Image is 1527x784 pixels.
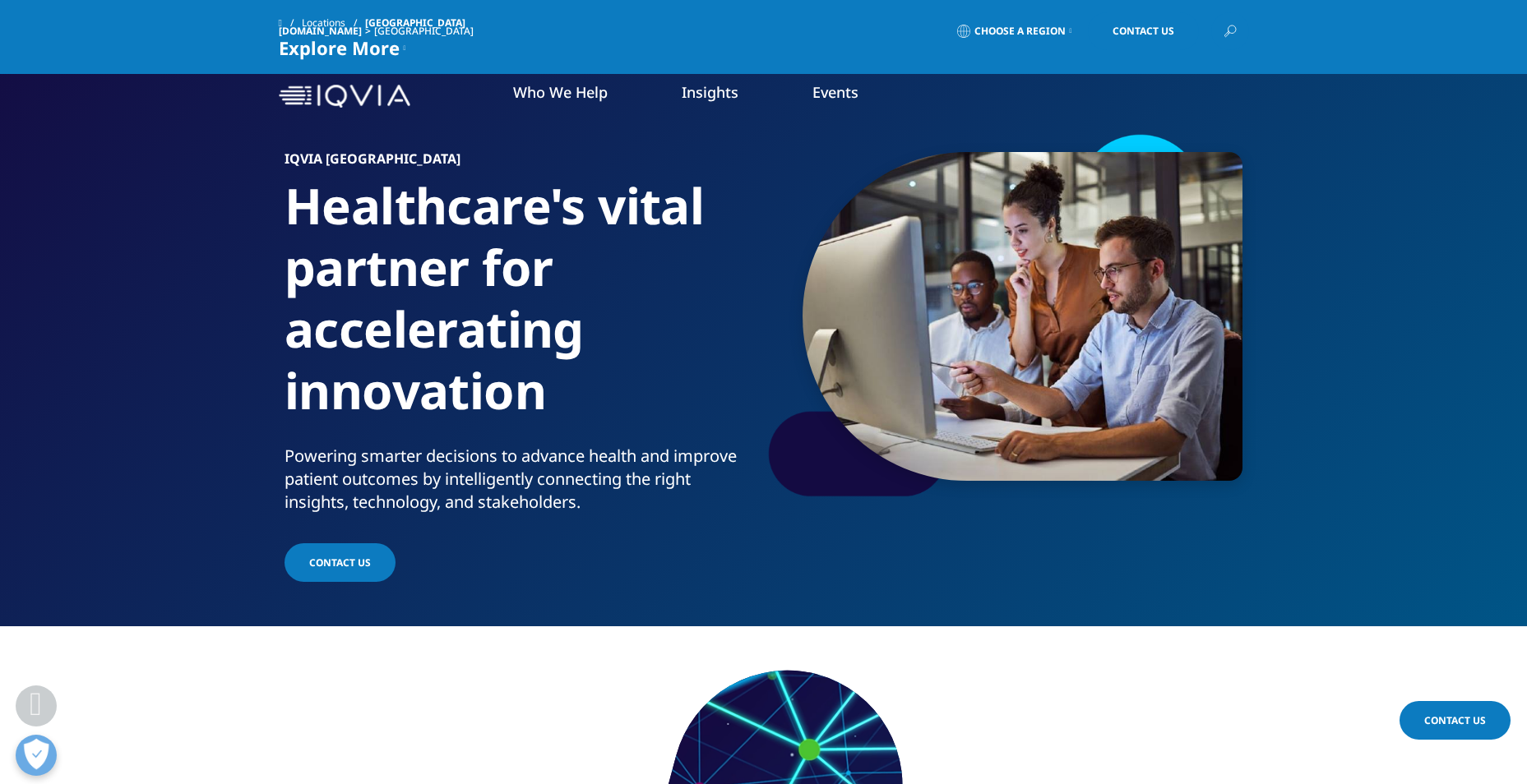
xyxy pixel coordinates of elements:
[279,85,410,108] img: IQVIA Healthcare Information Technology and Pharma Clinical Research Company
[1424,713,1486,727] span: Contact Us
[513,82,608,102] a: Who We Help
[285,175,757,445] h1: Healthcare's vital partner for accelerating innovation
[285,445,757,514] div: Powering smarter decisions to advance health and improve patient outcomes by intelligently connec...
[1088,12,1199,50] a: Contact Us
[279,24,362,38] a: [DOMAIN_NAME]
[974,25,1066,38] span: Choose a Region
[803,152,1242,481] img: 2362team-and-computer-in-collaboration-teamwork-and-meeting-at-desk.jpg
[1113,26,1174,36] span: Contact Us
[812,82,858,102] a: Events
[285,152,757,175] h6: IQVIA [GEOGRAPHIC_DATA]
[682,82,738,102] a: Insights
[417,58,1249,135] nav: Primary
[16,735,57,776] button: Open Preferences
[374,25,480,38] div: [GEOGRAPHIC_DATA]
[285,543,396,582] a: Contact Us
[309,556,371,570] span: Contact Us
[1400,701,1511,740] a: Contact Us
